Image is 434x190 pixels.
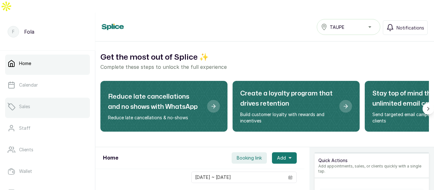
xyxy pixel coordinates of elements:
[192,172,284,183] input: Select date
[19,147,33,153] p: Clients
[108,92,202,112] h2: Reduce late cancellations and no shows with WhatsApp
[383,20,428,35] button: Notifications
[233,81,360,132] div: Create a loyalty program that drives retention
[5,162,90,180] a: Wallet
[330,24,344,30] span: TAUPE
[5,98,90,115] a: Sales
[237,155,262,161] span: Booking link
[19,103,30,110] p: Sales
[100,63,429,71] p: Complete these steps to unlock the full experience
[24,28,34,36] p: Fola
[318,157,425,164] p: Quick Actions
[19,82,38,88] p: Calendar
[288,175,293,180] svg: calendar
[100,52,429,63] h2: Get the most out of Splice ✨
[19,168,32,174] p: Wallet
[272,152,297,164] button: Add
[317,19,380,35] button: TAUPE
[108,115,202,121] p: Reduce late cancellations & no-shows
[5,141,90,159] a: Clients
[103,154,118,162] h1: Home
[277,155,286,161] span: Add
[5,119,90,137] a: Staff
[19,60,31,67] p: Home
[240,88,334,109] h2: Create a loyalty program that drives retention
[19,125,31,131] p: Staff
[5,76,90,94] a: Calendar
[318,164,425,174] p: Add appointments, sales, or clients quickly with a single tap.
[397,24,424,31] span: Notifications
[5,55,90,72] a: Home
[12,29,15,35] p: F
[240,111,334,124] p: Build customer loyalty with rewards and incentives
[100,81,227,132] div: Reduce late cancellations and no shows with WhatsApp
[232,152,267,164] button: Booking link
